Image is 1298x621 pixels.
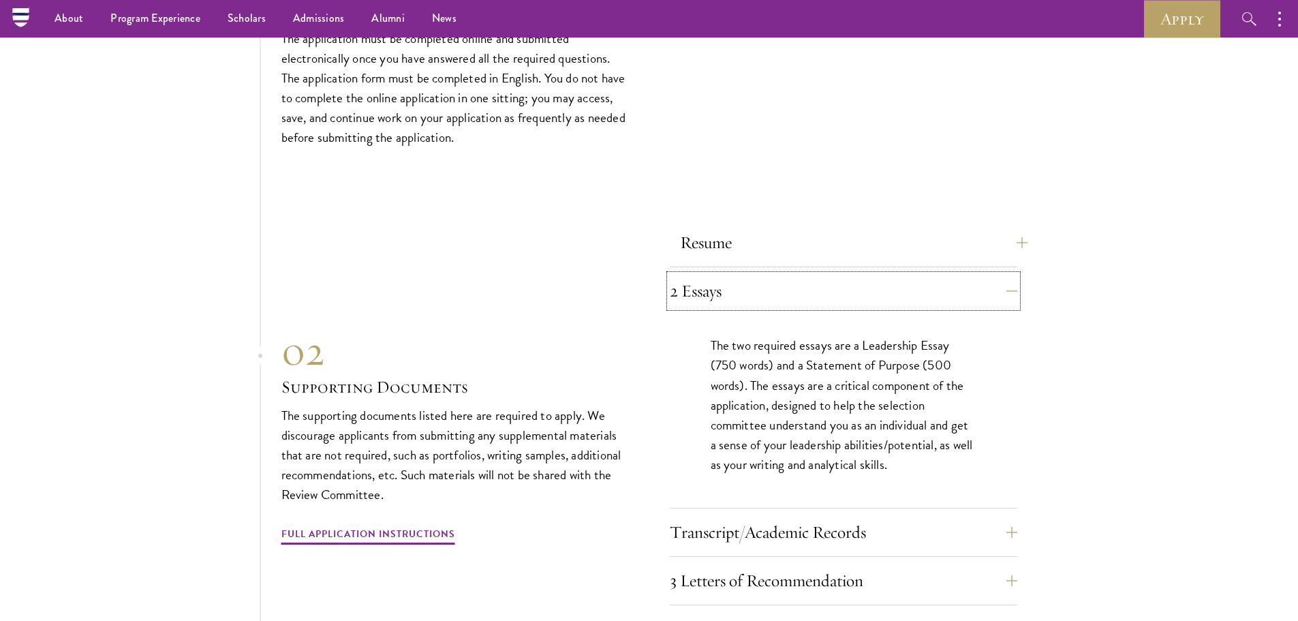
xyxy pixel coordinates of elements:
a: Full Application Instructions [281,526,455,547]
p: The supporting documents listed here are required to apply. We discourage applicants from submitt... [281,406,629,504]
button: Transcript/Academic Records [670,516,1017,549]
button: 3 Letters of Recommendation [670,564,1017,597]
p: The two required essays are a Leadership Essay (750 words) and a Statement of Purpose (500 words)... [711,335,976,474]
p: The application must be completed online and submitted electronically once you have answered all ... [281,29,629,147]
button: 2 Essays [670,275,1017,307]
button: Resume [680,226,1027,259]
h3: Supporting Documents [281,376,629,399]
div: 02 [281,327,629,376]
